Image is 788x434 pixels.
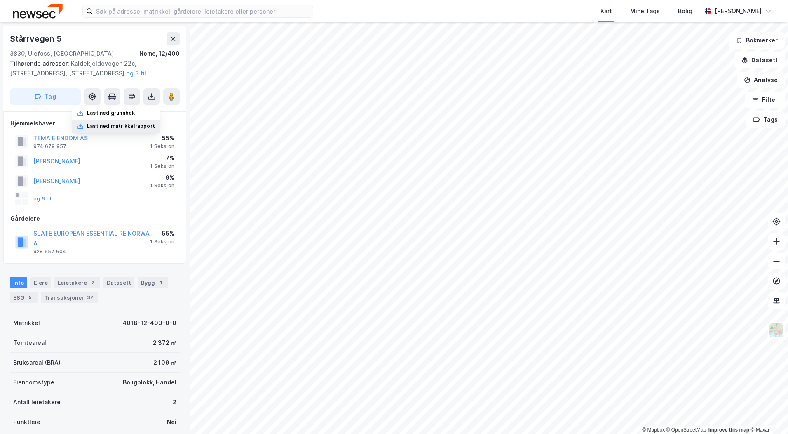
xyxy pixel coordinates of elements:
button: Analyse [737,72,785,88]
div: 1 Seksjon [150,163,174,170]
div: Eiere [30,277,51,288]
div: 6% [150,173,174,183]
div: 2 [173,397,176,407]
div: Datasett [103,277,134,288]
button: Filter [745,92,785,108]
div: 7% [150,153,174,163]
div: 2 109 ㎡ [153,358,176,368]
div: Mine Tags [630,6,660,16]
div: Bygg [138,277,168,288]
div: Last ned grunnbok [87,110,135,116]
div: Boligblokk, Handel [123,377,176,387]
div: Leietakere [54,277,100,288]
button: Datasett [734,52,785,68]
div: ESG [10,292,38,303]
div: Last ned matrikkelrapport [87,123,155,130]
div: Nome, 12/400 [139,49,180,59]
div: 1 Seksjon [150,143,174,150]
div: Antall leietakere [13,397,61,407]
div: 974 679 957 [33,143,66,150]
input: Søk på adresse, matrikkel, gårdeiere, leietakere eller personer [93,5,313,17]
div: Bruksareal (BRA) [13,358,61,368]
iframe: Chat Widget [747,394,788,434]
div: Stårrvegen 5 [10,32,63,45]
div: Transaksjoner [41,292,98,303]
a: OpenStreetMap [666,427,706,433]
div: Bolig [678,6,692,16]
div: Matrikkel [13,318,40,328]
div: Eiendomstype [13,377,54,387]
div: Hjemmelshaver [10,118,179,128]
div: Info [10,277,27,288]
a: Improve this map [708,427,749,433]
div: Tomteareal [13,338,46,348]
div: 928 657 604 [33,248,66,255]
button: Bokmerker [729,32,785,49]
div: 4018-12-400-0-0 [122,318,176,328]
div: 2 [89,278,97,287]
div: Gårdeiere [10,214,179,224]
div: 32 [86,293,95,302]
div: Kaldekjeldevegen 22c, [STREET_ADDRESS], [STREET_ADDRESS] [10,59,173,78]
div: [PERSON_NAME] [715,6,762,16]
button: Tags [746,111,785,128]
div: 1 [157,278,165,287]
div: Punktleie [13,417,40,427]
div: 55% [150,229,174,238]
div: Kart [600,6,612,16]
img: Z [769,323,784,338]
div: 2 372 ㎡ [153,338,176,348]
a: Mapbox [642,427,665,433]
img: newsec-logo.f6e21ccffca1b3a03d2d.png [13,4,63,18]
div: Nei [167,417,176,427]
div: Kontrollprogram for chat [747,394,788,434]
button: Tag [10,88,81,105]
div: 1 Seksjon [150,238,174,245]
span: Tilhørende adresser: [10,60,71,67]
div: 5 [26,293,34,302]
div: 3830, Ulefoss, [GEOGRAPHIC_DATA] [10,49,114,59]
div: 55% [150,133,174,143]
div: 1 Seksjon [150,182,174,189]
